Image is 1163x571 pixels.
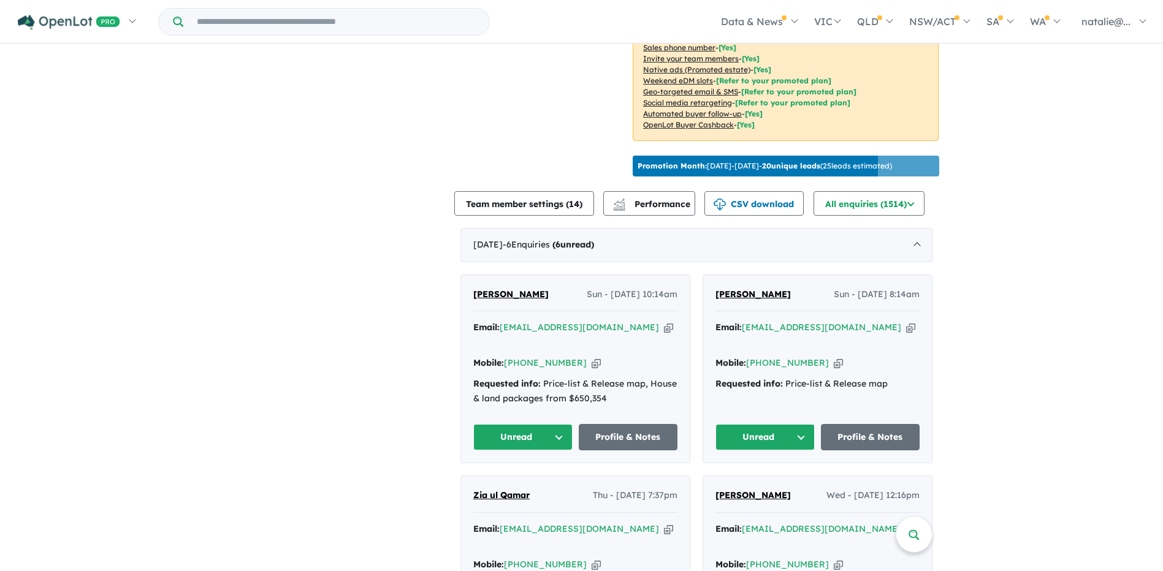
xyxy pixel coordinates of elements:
span: [ Yes ] [742,54,760,63]
span: [Refer to your promoted plan] [741,87,856,96]
button: Team member settings (14) [454,191,594,216]
input: Try estate name, suburb, builder or developer [186,9,487,35]
button: Unread [715,424,815,450]
span: [PERSON_NAME] [715,289,791,300]
strong: Email: [715,322,742,333]
span: [ Yes ] [719,43,736,52]
button: Performance [603,191,695,216]
button: All enquiries (1514) [814,191,925,216]
span: [PERSON_NAME] [473,289,549,300]
span: natalie@... [1081,15,1131,28]
p: [DATE] - [DATE] - ( 25 leads estimated) [638,161,892,172]
a: [PERSON_NAME] [473,287,549,302]
strong: ( unread) [552,239,594,250]
strong: Mobile: [473,559,504,570]
span: [Yes] [753,65,771,74]
a: [EMAIL_ADDRESS][DOMAIN_NAME] [742,523,901,534]
button: CSV download [704,191,804,216]
strong: Email: [473,322,500,333]
strong: Requested info: [473,378,541,389]
span: [Refer to your promoted plan] [716,76,831,85]
button: Unread [473,424,573,450]
b: Promotion Month: [638,161,707,170]
div: Price-list & Release map [715,377,920,391]
u: Native ads (Promoted estate) [643,65,750,74]
u: Automated buyer follow-up [643,109,742,118]
strong: Email: [715,523,742,534]
button: Copy [834,558,843,571]
span: - 6 Enquir ies [503,239,594,250]
u: Sales phone number [643,43,715,52]
img: Openlot PRO Logo White [18,15,120,30]
button: Copy [592,558,601,571]
a: [EMAIL_ADDRESS][DOMAIN_NAME] [742,322,901,333]
button: Copy [664,321,673,334]
strong: Mobile: [715,559,746,570]
u: Social media retargeting [643,98,732,107]
span: [PERSON_NAME] [715,490,791,501]
div: Price-list & Release map, House & land packages from $650,354 [473,377,677,406]
button: Copy [834,357,843,369]
a: [PHONE_NUMBER] [746,559,829,570]
a: [PERSON_NAME] [715,488,791,503]
span: 14 [569,199,579,210]
u: OpenLot Buyer Cashback [643,120,734,129]
a: [EMAIL_ADDRESS][DOMAIN_NAME] [500,523,659,534]
a: [PHONE_NUMBER] [504,559,587,570]
button: Copy [592,357,601,369]
span: 6 [555,239,560,250]
button: Copy [664,523,673,535]
span: [Yes] [745,109,763,118]
strong: Mobile: [715,357,746,368]
a: [PHONE_NUMBER] [746,357,829,368]
a: [EMAIL_ADDRESS][DOMAIN_NAME] [500,322,659,333]
button: Copy [906,321,915,334]
span: Thu - [DATE] 7:37pm [593,488,677,503]
img: bar-chart.svg [613,202,625,210]
u: Weekend eDM slots [643,76,713,85]
span: Performance [615,199,690,210]
u: Geo-targeted email & SMS [643,87,738,96]
u: Invite your team members [643,54,739,63]
a: [PHONE_NUMBER] [504,357,587,368]
div: [DATE] [460,228,932,262]
strong: Mobile: [473,357,504,368]
span: Wed - [DATE] 12:16pm [826,488,920,503]
strong: Email: [473,523,500,534]
img: line-chart.svg [614,199,625,205]
span: [Refer to your promoted plan] [735,98,850,107]
a: [PERSON_NAME] [715,287,791,302]
a: Profile & Notes [579,424,678,450]
span: Sun - [DATE] 10:14am [587,287,677,302]
span: Sun - [DATE] 8:14am [834,287,920,302]
b: 20 unique leads [762,161,820,170]
span: [Yes] [737,120,755,129]
span: Zia ul Qamar [473,490,530,501]
a: Zia ul Qamar [473,488,530,503]
a: Profile & Notes [821,424,920,450]
strong: Requested info: [715,378,783,389]
img: download icon [714,199,726,211]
